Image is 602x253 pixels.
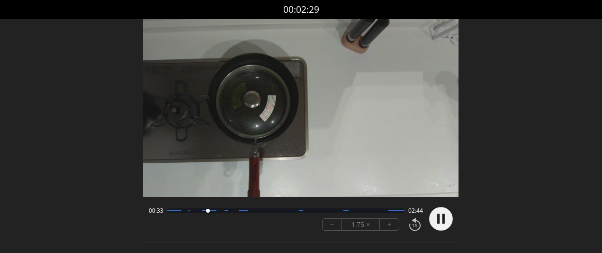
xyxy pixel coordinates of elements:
[283,3,319,17] a: 00:02:29
[149,207,163,215] span: 00:33
[387,219,391,230] font: +
[330,219,334,230] font: −
[380,219,399,230] button: +
[408,207,423,215] span: 02:44
[323,219,342,230] button: −
[351,219,370,230] font: 1.75 ×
